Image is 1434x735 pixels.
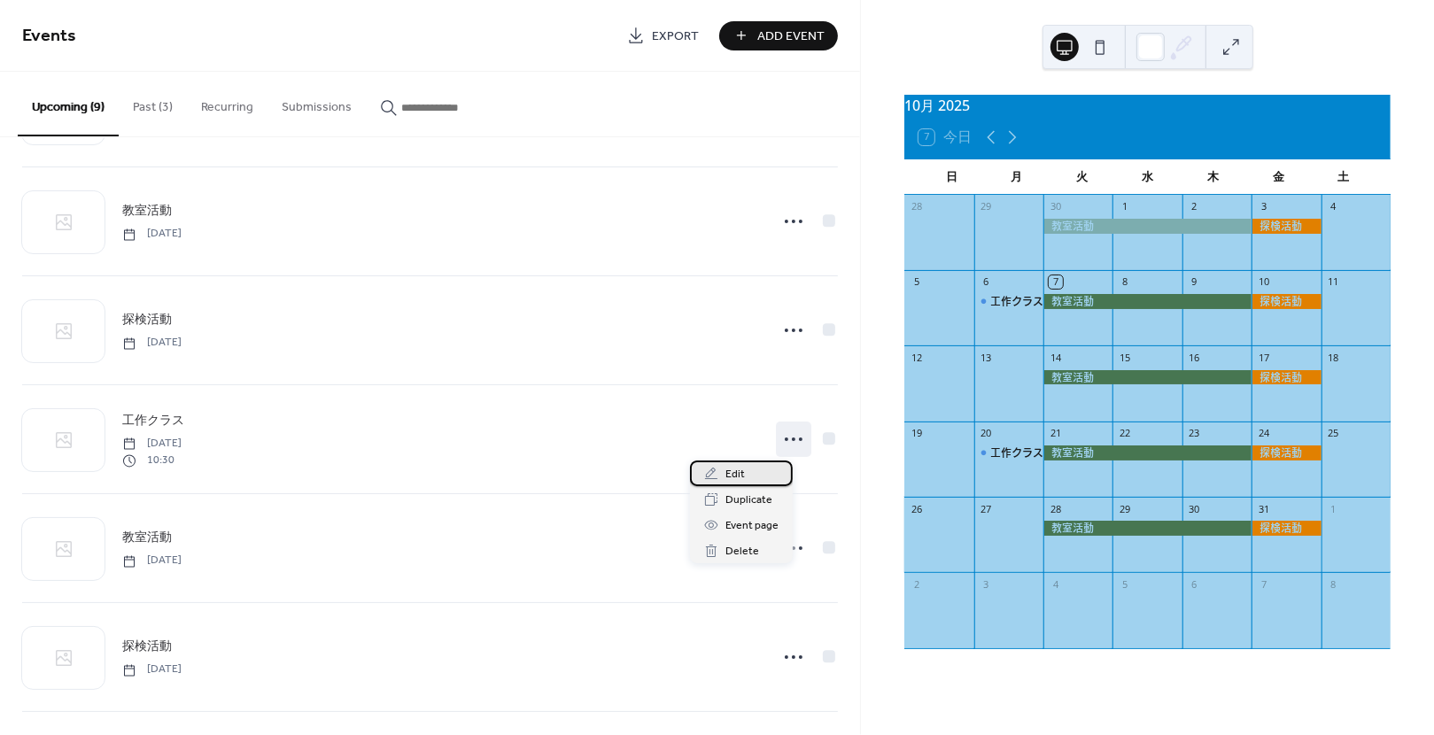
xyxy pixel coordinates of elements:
div: 29 [980,200,993,213]
div: 教室活動 [1043,219,1252,234]
a: 探検活動 [122,637,172,657]
div: 探検活動 [1252,521,1321,536]
span: Events [22,19,76,54]
button: Past (3) [119,72,187,135]
div: 29 [1118,502,1131,515]
div: 工作クラス [974,294,1043,309]
span: [DATE] [122,336,182,352]
div: 教室活動 [1043,521,1252,536]
span: Event page [725,517,779,536]
a: 工作クラス [122,411,184,431]
div: 土 [1311,159,1376,195]
span: Edit [725,466,745,484]
div: 14 [1049,351,1062,364]
div: 24 [1257,427,1270,440]
div: 教室活動 [1043,370,1252,385]
div: 7 [1049,275,1062,289]
div: 教室活動 [1043,445,1252,460]
div: 10月 2025 [904,95,1391,116]
div: 10 [1257,275,1270,289]
div: 月 [984,159,1050,195]
span: [DATE] [122,227,182,243]
div: 探検活動 [1252,370,1321,385]
button: Recurring [187,72,267,135]
span: Duplicate [725,491,772,510]
div: 19 [910,427,923,440]
div: 17 [1257,351,1270,364]
span: 探検活動 [122,312,172,330]
div: 30 [1188,502,1201,515]
span: 探検活動 [122,638,172,657]
a: 教室活動 [122,201,172,221]
a: Export [614,21,712,50]
div: 8 [1327,577,1340,591]
div: 20 [980,427,993,440]
div: 28 [1049,502,1062,515]
div: 4 [1049,577,1062,591]
div: 工作クラス [990,445,1043,460]
div: 1 [1327,502,1340,515]
div: 31 [1257,502,1270,515]
div: 2 [910,577,923,591]
div: 4 [1327,200,1340,213]
div: 3 [1257,200,1270,213]
button: Add Event [719,21,838,50]
div: 5 [1118,577,1131,591]
span: [DATE] [122,437,182,453]
div: 28 [910,200,923,213]
div: 6 [1188,577,1201,591]
button: Submissions [267,72,366,135]
div: 8 [1118,275,1131,289]
div: 25 [1327,427,1340,440]
div: 6 [980,275,993,289]
span: 教室活動 [122,530,172,548]
span: Add Event [757,27,825,46]
div: 23 [1188,427,1201,440]
div: 水 [1115,159,1181,195]
div: 30 [1049,200,1062,213]
div: 9 [1188,275,1201,289]
a: 探検活動 [122,310,172,330]
div: 27 [980,502,993,515]
div: 2 [1188,200,1201,213]
span: [DATE] [122,662,182,678]
div: 16 [1188,351,1201,364]
span: Delete [725,543,759,561]
span: 教室活動 [122,203,172,221]
div: 探検活動 [1252,294,1321,309]
div: 22 [1118,427,1131,440]
div: 探検活動 [1252,219,1321,234]
div: 工作クラス [974,445,1043,460]
button: Upcoming (9) [18,72,119,136]
div: 13 [980,351,993,364]
div: 5 [910,275,923,289]
div: 探検活動 [1252,445,1321,460]
div: 3 [980,577,993,591]
div: 15 [1118,351,1131,364]
div: 1 [1118,200,1131,213]
div: 工作クラス [990,294,1043,309]
div: 18 [1327,351,1340,364]
div: 21 [1049,427,1062,440]
span: 工作クラス [122,413,184,431]
div: 11 [1327,275,1340,289]
div: 火 [1050,159,1115,195]
span: [DATE] [122,553,182,569]
span: 10:30 [122,453,182,468]
div: 金 [1245,159,1311,195]
div: 日 [919,159,984,195]
div: 12 [910,351,923,364]
div: 7 [1257,577,1270,591]
div: 木 [1181,159,1246,195]
span: Export [652,27,699,46]
a: 教室活動 [122,528,172,548]
div: 教室活動 [1043,294,1252,309]
div: 26 [910,502,923,515]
